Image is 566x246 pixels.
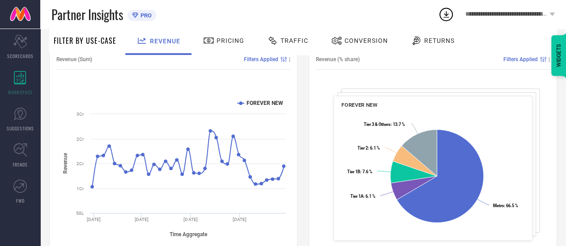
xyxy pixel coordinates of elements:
[493,203,518,208] text: : 66.5 %
[135,217,149,222] text: [DATE]
[233,217,247,222] text: [DATE]
[7,125,34,132] span: SUGGESTIONS
[62,153,68,174] tspan: Revenue
[345,37,388,44] span: Conversion
[77,161,84,166] text: 2Cr
[347,169,372,174] text: : 7.6 %
[424,37,455,44] span: Returns
[357,146,368,150] tspan: Tier 2
[503,56,538,63] span: Filters Applied
[56,56,92,63] span: Revenue (Sum)
[350,193,375,198] text: : 6.1 %
[51,5,123,24] span: Partner Insights
[281,37,308,44] span: Traffic
[77,112,84,117] text: 3Cr
[341,102,377,108] span: FOREVER NEW
[289,56,290,63] span: |
[150,38,180,45] span: Revenue
[8,89,33,96] span: WORKSPACE
[347,169,360,174] tspan: Tier 1B
[54,35,116,46] span: Filter By Use-Case
[183,217,197,222] text: [DATE]
[316,56,360,63] span: Revenue (% share)
[364,122,391,127] tspan: Tier 3 & Others
[13,161,28,168] span: TRENDS
[217,37,244,44] span: Pricing
[493,203,503,208] tspan: Metro
[77,186,84,191] text: 1Cr
[438,6,454,22] div: Open download list
[16,197,25,204] span: FWD
[364,122,405,127] text: : 13.7 %
[357,146,380,150] text: : 6.1 %
[7,53,34,59] span: SCORECARDS
[170,231,208,238] tspan: Time Aggregate
[76,211,84,216] text: 50L
[247,100,283,106] text: FOREVER NEW
[138,12,152,19] span: PRO
[549,56,550,63] span: |
[244,56,278,63] span: Filters Applied
[350,193,364,198] tspan: Tier 1A
[77,137,84,142] text: 2Cr
[87,217,101,222] text: [DATE]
